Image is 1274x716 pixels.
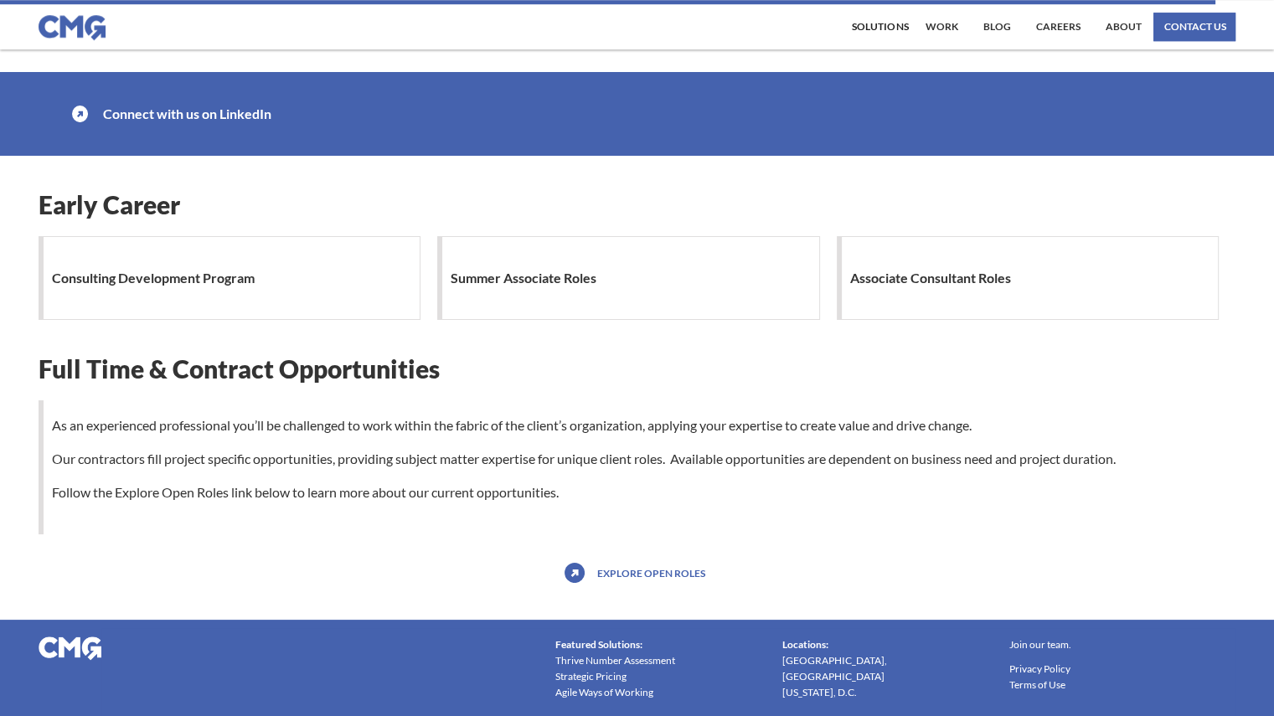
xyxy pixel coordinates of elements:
[451,261,605,295] h1: Summer Associate Roles
[852,22,908,32] div: Solutions
[44,417,1236,501] p: As an experienced professional you’ll be challenged to work within the fabric of the client’s org...
[39,15,106,40] img: CMG logo in blue.
[555,636,642,652] div: Featured Solutions:
[1031,13,1084,41] a: Careers
[921,13,962,41] a: work
[565,563,585,583] img: icon with arrow pointing up and to the right.
[52,261,263,295] h1: Consulting Development Program
[781,684,856,700] a: [US_STATE], D.C.
[781,636,828,652] div: Locations:
[1008,677,1065,693] a: Terms of Use
[39,189,1236,219] h1: Early Career
[555,652,675,668] a: Thrive Number Assessment
[103,97,280,131] h1: Connect with us on LinkedIn
[781,652,988,684] a: [GEOGRAPHIC_DATA], [GEOGRAPHIC_DATA]
[39,636,101,660] img: CMG logo in white
[593,559,709,586] a: Explore open roles
[1008,661,1070,677] a: Privacy Policy
[1008,636,1070,652] a: Join our team.
[1101,13,1145,41] a: About
[39,72,829,156] a: icon with arrow pointing up and to the right.Connect with us on LinkedIn
[555,684,653,700] a: Agile Ways of Working
[555,668,627,684] a: Strategic Pricing
[850,261,1019,295] h1: Associate Consultant Roles
[978,13,1014,41] a: Blog
[39,353,1236,384] h1: Full Time & Contract Opportunities
[72,106,89,122] img: icon with arrow pointing up and to the right.
[1163,22,1225,32] div: contact us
